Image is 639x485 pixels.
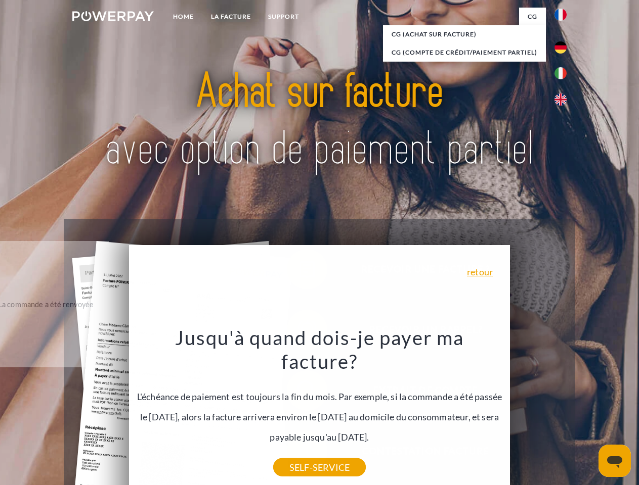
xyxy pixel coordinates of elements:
[72,11,154,21] img: logo-powerpay-white.svg
[164,8,202,26] a: Home
[97,48,542,193] img: title-powerpay_fr.svg
[202,8,260,26] a: LA FACTURE
[599,445,631,477] iframe: Bouton de lancement de la fenêtre de messagerie
[135,325,504,467] div: L'échéance de paiement est toujours la fin du mois. Par exemple, si la commande a été passée le [...
[383,25,546,43] a: CG (achat sur facture)
[260,8,308,26] a: Support
[519,8,546,26] a: CG
[135,325,504,374] h3: Jusqu'à quand dois-je payer ma facture?
[555,9,567,21] img: fr
[273,458,366,476] a: SELF-SERVICE
[467,267,493,276] a: retour
[555,93,567,106] img: en
[555,67,567,79] img: it
[383,43,546,62] a: CG (Compte de crédit/paiement partiel)
[555,41,567,54] img: de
